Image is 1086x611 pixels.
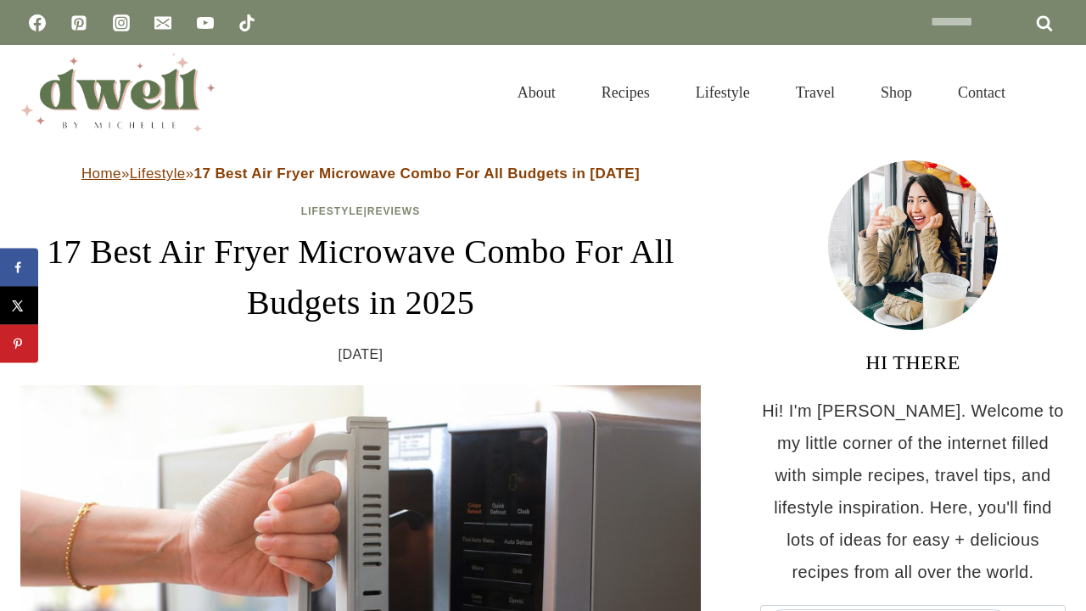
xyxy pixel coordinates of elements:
[773,63,858,122] a: Travel
[495,63,579,122] a: About
[188,6,222,40] a: YouTube
[104,6,138,40] a: Instagram
[673,63,773,122] a: Lifestyle
[760,347,1066,378] h3: HI THERE
[20,227,701,328] h1: 17 Best Air Fryer Microwave Combo For All Budgets in 2025
[301,205,364,217] a: Lifestyle
[130,165,186,182] a: Lifestyle
[81,165,121,182] a: Home
[62,6,96,40] a: Pinterest
[301,205,420,217] span: |
[367,205,420,217] a: Reviews
[760,395,1066,588] p: Hi! I'm [PERSON_NAME]. Welcome to my little corner of the internet filled with simple recipes, tr...
[858,63,935,122] a: Shop
[20,6,54,40] a: Facebook
[146,6,180,40] a: Email
[339,342,383,367] time: [DATE]
[20,53,216,132] img: DWELL by michelle
[230,6,264,40] a: TikTok
[495,63,1028,122] nav: Primary Navigation
[935,63,1028,122] a: Contact
[81,165,640,182] span: » »
[1037,78,1066,107] button: View Search Form
[194,165,641,182] strong: 17 Best Air Fryer Microwave Combo For All Budgets in [DATE]
[579,63,673,122] a: Recipes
